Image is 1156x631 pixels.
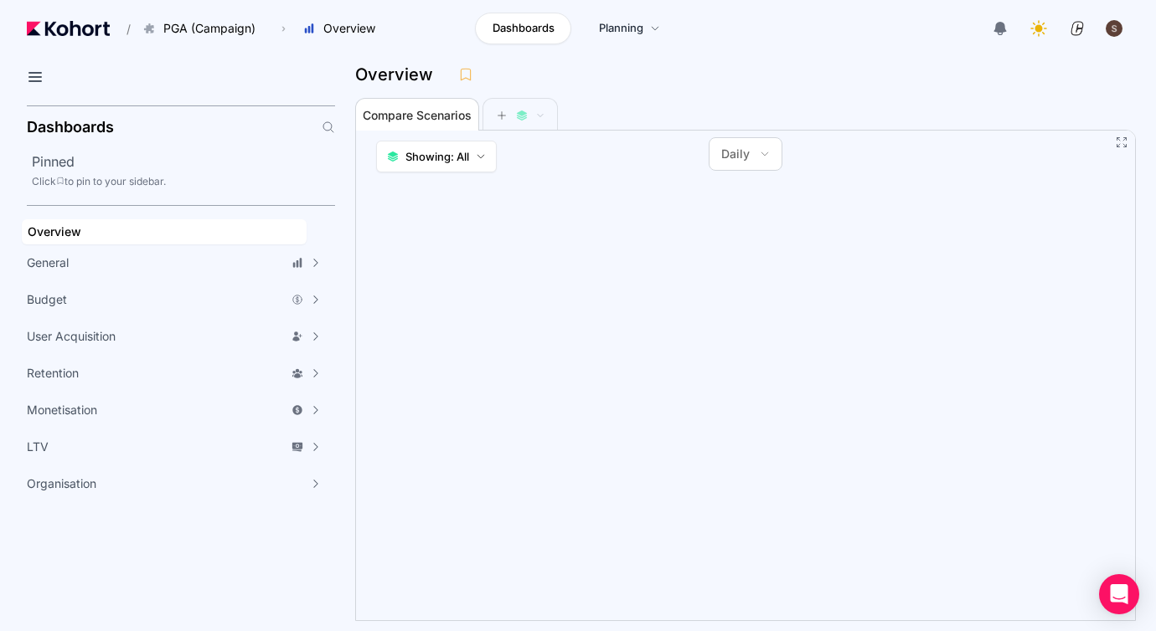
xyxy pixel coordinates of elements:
span: Overview [323,20,375,37]
span: LTV [27,439,49,455]
button: Overview [294,14,393,43]
span: Daily [721,146,750,162]
h2: Pinned [32,151,335,172]
div: Open Intercom Messenger [1099,574,1139,614]
a: Dashboards [475,13,571,44]
h3: Overview [355,66,443,83]
span: User Acquisition [27,328,116,345]
a: Planning [581,13,678,44]
span: Showing: All [405,148,469,165]
span: Retention [27,365,79,382]
img: Kohort logo [27,21,110,36]
span: Monetisation [27,402,97,418]
button: Daily [710,138,782,170]
span: Budget [27,291,67,308]
img: logo_ConcreteSoftwareLogo_20230810134128192030.png [1069,20,1086,37]
span: Planning [599,20,643,37]
span: PGA (Campaign) [163,20,255,37]
span: General [27,254,69,271]
h2: Dashboards [27,120,114,135]
button: Showing: All [376,141,497,172]
span: / [113,20,131,38]
div: Click to pin to your sidebar. [32,175,335,188]
button: Fullscreen [1115,136,1128,149]
span: Dashboards [493,20,555,37]
a: Overview [22,219,307,244]
span: Compare Scenarios [363,110,472,121]
span: Overview [28,224,81,239]
button: PGA (Campaign) [134,14,273,43]
span: › [278,22,289,35]
span: Organisation [27,475,96,492]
